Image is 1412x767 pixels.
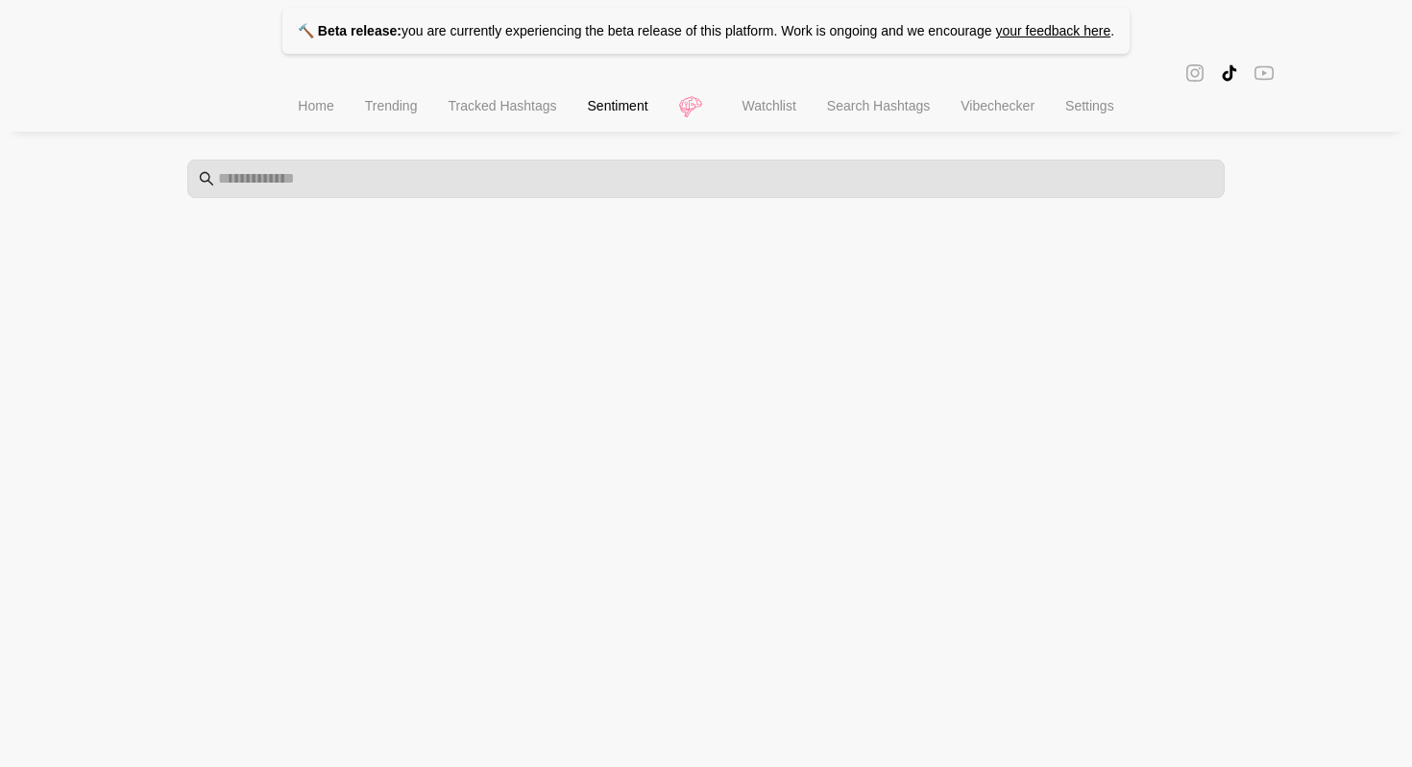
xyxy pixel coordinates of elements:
span: youtube [1254,62,1274,84]
span: Tracked Hashtags [448,98,556,113]
span: Home [298,98,333,113]
span: Vibechecker [961,98,1035,113]
span: Trending [365,98,418,113]
span: Settings [1065,98,1114,113]
a: your feedback here [995,23,1110,38]
span: instagram [1185,62,1205,84]
span: Sentiment [588,98,648,113]
strong: 🔨 Beta release: [298,23,402,38]
span: search [199,171,214,186]
span: Search Hashtags [827,98,930,113]
span: Watchlist [743,98,796,113]
p: you are currently experiencing the beta release of this platform. Work is ongoing and we encourage . [282,8,1130,54]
